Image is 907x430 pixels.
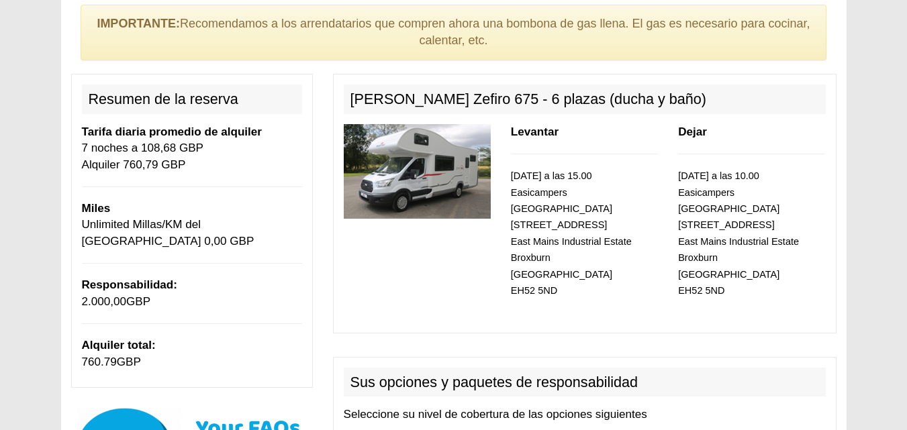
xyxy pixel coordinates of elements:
font: Broxburn [678,252,718,263]
font: Miles [82,202,111,215]
font: Recomendamos a los arrendatarios que compren ahora una bombona de gas llena. El gas es necesario ... [180,17,810,48]
font: Alquiler 760,79 GBP [82,158,186,171]
font: [PERSON_NAME] Zefiro 675 - 6 plazas (ducha y baño) [350,91,706,107]
font: Easicampers [GEOGRAPHIC_DATA] [678,187,779,214]
font: East Mains Industrial Estate [511,236,632,247]
font: Resumen de la reserva [89,91,238,107]
font: Alquiler total: [82,339,156,352]
font: Responsabilidad: [82,278,177,291]
font: Broxburn [511,252,551,263]
font: Unlimited Millas/KM del [GEOGRAPHIC_DATA] 0,00 GBP [82,218,254,247]
font: IMPORTANTE: [97,17,180,30]
font: GBP [126,295,150,308]
font: 7 noches a 108,68 GBP [82,142,204,154]
font: GBP [117,356,141,368]
font: Levantar [511,125,559,138]
font: Easicampers [GEOGRAPHIC_DATA] [511,187,612,214]
font: [STREET_ADDRESS] [511,219,608,230]
font: EH52 5ND [678,285,724,296]
font: 2.000,00 [82,295,127,308]
font: East Mains Industrial Estate [678,236,799,247]
font: [DATE] a las 15.00 [511,170,592,181]
font: Tarifa diaria promedio de alquiler [82,125,262,138]
font: 760.79 [82,356,117,368]
font: Dejar [678,125,707,138]
font: Sus opciones y paquetes de responsabilidad [350,374,638,390]
font: [STREET_ADDRESS] [678,219,775,230]
img: 330.jpg [344,124,491,219]
font: Seleccione su nivel de cobertura de las opciones siguientes [344,408,647,421]
font: EH52 5ND [511,285,557,296]
font: [GEOGRAPHIC_DATA] [678,269,779,280]
font: [DATE] a las 10.00 [678,170,759,181]
font: [GEOGRAPHIC_DATA] [511,269,612,280]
